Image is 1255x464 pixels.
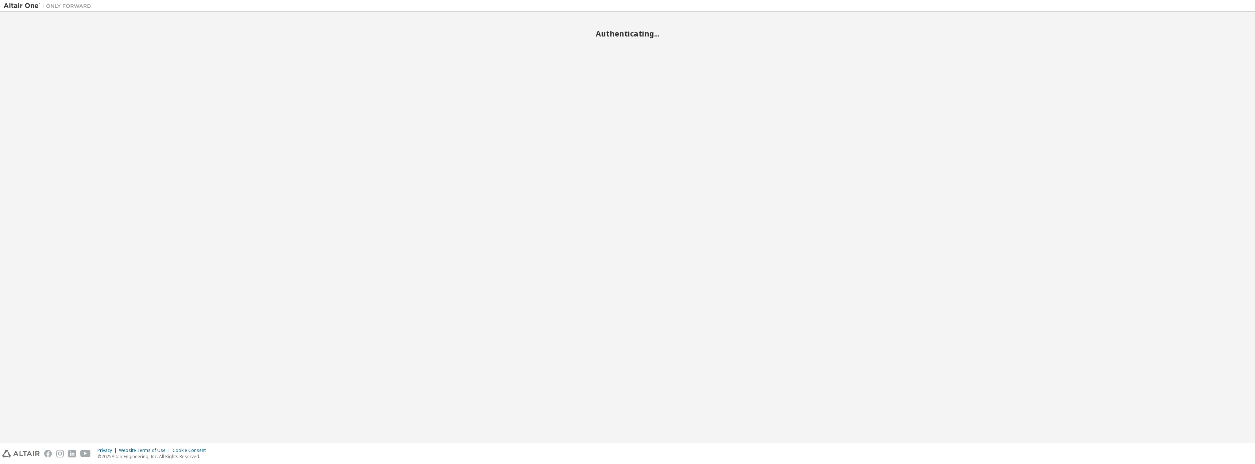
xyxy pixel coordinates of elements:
[56,450,64,457] img: instagram.svg
[97,448,119,453] div: Privacy
[4,2,95,9] img: Altair One
[97,453,210,460] p: © 2025 Altair Engineering, Inc. All Rights Reserved.
[80,450,91,457] img: youtube.svg
[44,450,52,457] img: facebook.svg
[68,450,76,457] img: linkedin.svg
[173,448,210,453] div: Cookie Consent
[2,450,40,457] img: altair_logo.svg
[4,29,1251,38] h2: Authenticating...
[119,448,173,453] div: Website Terms of Use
